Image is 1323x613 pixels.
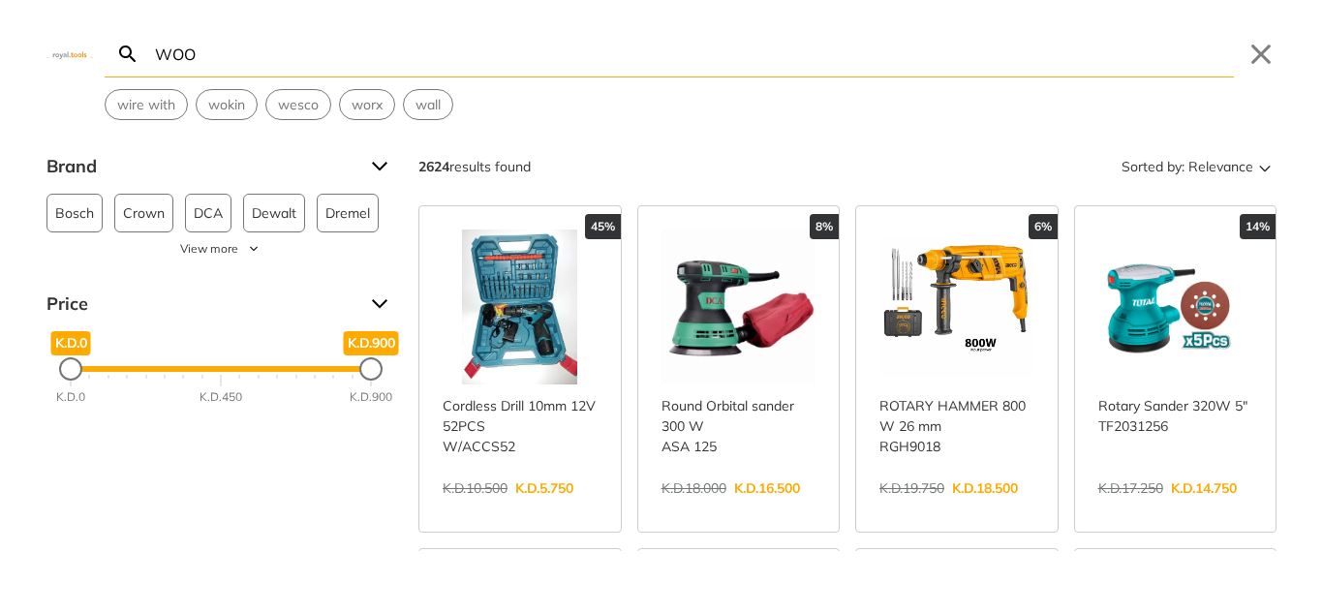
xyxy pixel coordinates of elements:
[350,388,392,406] div: K.D.900
[123,195,165,231] span: Crown
[196,89,258,120] div: Suggestion: wokin
[105,89,188,120] div: Suggestion: wire with
[116,43,139,66] svg: Search
[418,151,531,182] div: results found
[252,195,296,231] span: Dewalt
[46,49,93,58] img: Close
[352,95,383,115] span: worx
[200,388,242,406] div: K.D.450
[359,357,383,381] div: Maximum Price
[180,240,238,258] span: View more
[55,195,94,231] span: Bosch
[1240,214,1276,239] div: 14%
[46,194,103,232] button: Bosch
[1188,151,1253,182] span: Relevance
[325,195,370,231] span: Dremel
[243,194,305,232] button: Dewalt
[278,95,319,115] span: wesco
[46,240,395,258] button: View more
[117,95,175,115] span: wire with
[194,195,223,231] span: DCA
[265,89,331,120] div: Suggestion: wesco
[1118,151,1277,182] button: Sorted by:Relevance Sort
[151,31,1234,77] input: Search…
[46,289,356,320] span: Price
[59,357,82,381] div: Minimum Price
[208,95,245,115] span: wokin
[339,89,395,120] div: Suggestion: worx
[585,214,621,239] div: 45%
[266,90,330,119] button: Select suggestion: wesco
[114,194,173,232] button: Crown
[403,89,453,120] div: Suggestion: wall
[1246,39,1277,70] button: Close
[56,388,85,406] div: K.D.0
[404,90,452,119] button: Select suggestion: wall
[418,158,449,175] strong: 2624
[1253,155,1277,178] svg: Sort
[46,151,356,182] span: Brand
[415,95,441,115] span: wall
[197,90,257,119] button: Select suggestion: wokin
[185,194,231,232] button: DCA
[340,90,394,119] button: Select suggestion: worx
[106,90,187,119] button: Select suggestion: wire with
[317,194,379,232] button: Dremel
[1029,214,1058,239] div: 6%
[810,214,839,239] div: 8%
